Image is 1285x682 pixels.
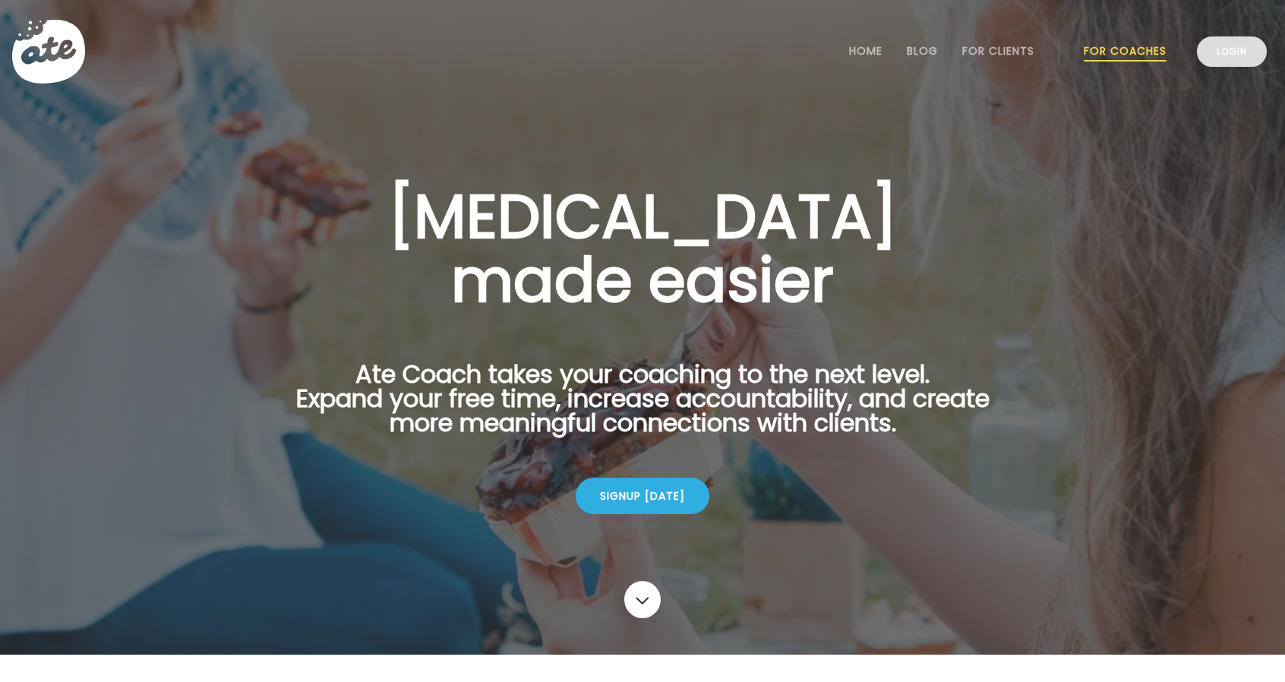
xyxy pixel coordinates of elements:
[272,185,1013,312] h1: [MEDICAL_DATA] made easier
[1084,45,1167,57] a: For Coaches
[962,45,1034,57] a: For Clients
[576,478,709,514] div: Signup [DATE]
[272,362,1013,453] p: Ate Coach takes your coaching to the next level. Expand your free time, increase accountability, ...
[907,45,938,57] a: Blog
[1197,36,1267,67] a: Login
[849,45,882,57] a: Home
